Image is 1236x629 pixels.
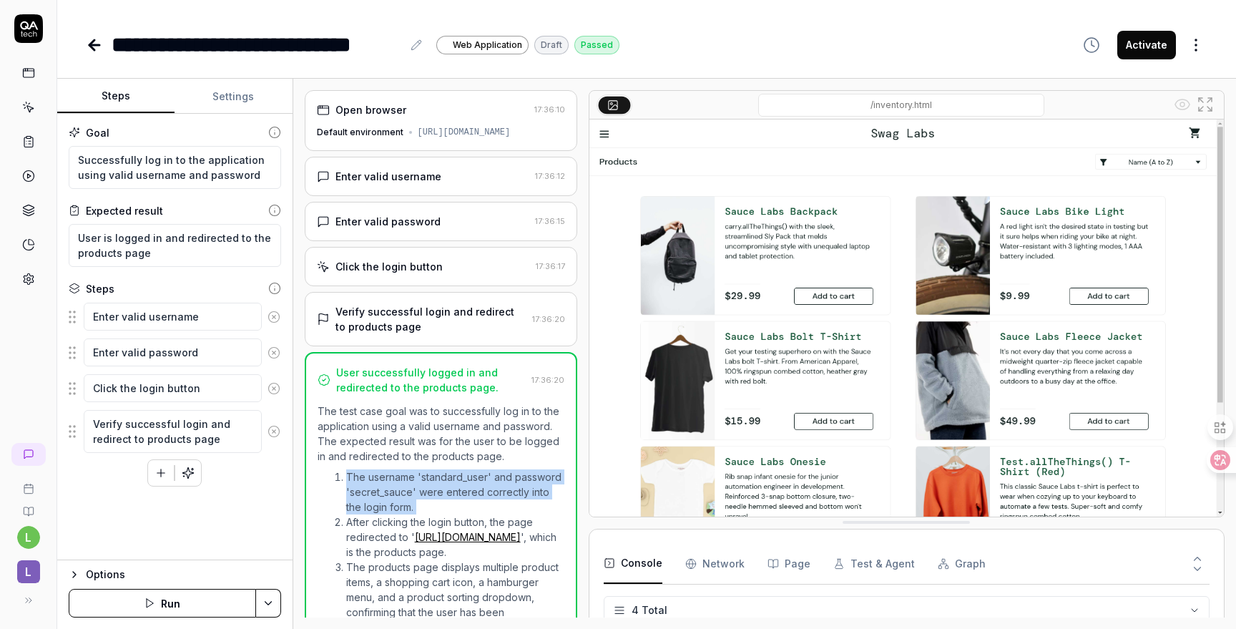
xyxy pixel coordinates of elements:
button: Remove step [262,417,286,446]
button: Show all interative elements [1171,93,1194,116]
div: User successfully logged in and redirected to the products page. [336,365,526,395]
div: Open browser [335,102,406,117]
div: Enter valid password [335,214,441,229]
img: Screenshot [589,120,1224,517]
button: Settings [175,79,292,114]
div: Enter valid username [335,169,441,184]
button: Graph [938,544,986,584]
button: l [17,526,40,549]
button: Run [69,589,256,618]
div: Steps [86,281,114,296]
span: Web Application [453,39,522,52]
a: New conversation [11,443,46,466]
time: 17:36:15 [535,216,565,226]
span: l [17,560,40,583]
div: Verify successful login and redirect to products page [335,304,526,334]
a: Documentation [6,494,51,517]
time: 17:36:12 [535,171,565,181]
button: Test & Agent [833,544,915,584]
div: Passed [574,36,619,54]
button: Network [685,544,745,584]
a: [URL][DOMAIN_NAME] [415,531,521,543]
div: Suggestions [69,302,281,332]
div: [URL][DOMAIN_NAME] [418,126,511,139]
time: 17:36:10 [534,104,565,114]
div: Suggestions [69,338,281,368]
button: Page [767,544,810,584]
button: l [6,549,51,586]
button: Remove step [262,374,286,403]
div: Suggestions [69,374,281,404]
button: Open in full screen [1194,93,1217,116]
div: Suggestions [69,409,281,454]
button: View version history [1074,31,1109,59]
div: Goal [86,125,109,140]
div: Click the login button [335,259,443,274]
a: Web Application [436,35,529,54]
time: 17:36:17 [536,261,565,271]
button: Remove step [262,338,286,367]
button: Steps [57,79,175,114]
p: The test case goal was to successfully log in to the application using a valid username and passw... [318,404,564,464]
div: Options [86,566,281,583]
li: The username 'standard_user' and password 'secret_sauce' were entered correctly into the login form. [346,469,564,515]
button: Options [69,566,281,583]
a: Book a call with us [6,472,51,494]
button: Console [604,544,662,584]
button: Remove step [262,303,286,331]
li: After clicking the login button, the page redirected to ' ', which is the products page. [346,515,564,560]
div: Draft [534,36,569,54]
time: 17:36:20 [532,314,565,324]
div: Default environment [317,126,403,139]
button: Activate [1117,31,1176,59]
time: 17:36:20 [531,375,564,385]
div: Expected result [86,203,163,218]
